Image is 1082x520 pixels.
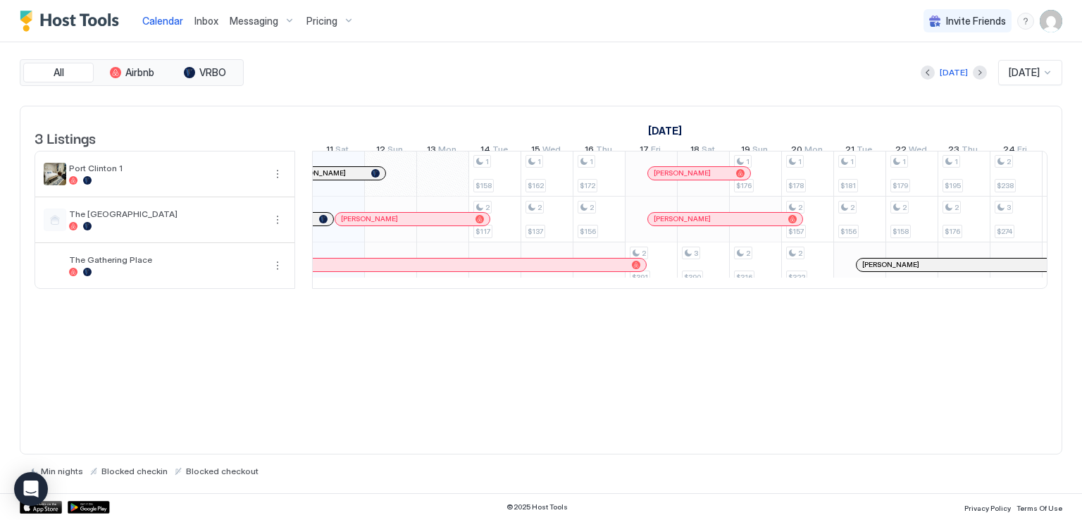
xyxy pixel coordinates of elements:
span: [PERSON_NAME] [341,214,398,223]
span: 1 [485,157,489,166]
a: Terms Of Use [1016,500,1062,514]
button: Previous month [921,66,935,80]
span: © 2025 Host Tools [506,502,568,512]
span: 1 [590,157,593,166]
a: October 22, 2025 [892,141,931,161]
span: [PERSON_NAME] [654,214,711,223]
span: 2 [485,203,490,212]
span: 2 [537,203,542,212]
a: App Store [20,501,62,514]
div: Open Intercom Messenger [14,472,48,506]
span: $195 [945,181,961,190]
a: Calendar [142,13,183,28]
span: [DATE] [1009,66,1040,79]
span: 1 [746,157,750,166]
span: $274 [997,227,1012,236]
span: 2 [1007,157,1011,166]
span: 2 [954,203,959,212]
span: 1 [902,157,906,166]
span: $179 [893,181,908,190]
span: [PERSON_NAME] [862,260,919,269]
span: 14 [480,144,490,159]
span: 23 [948,144,959,159]
a: Google Play Store [68,501,110,514]
button: Next month [973,66,987,80]
span: The Gathering Place [69,254,263,265]
span: 17 [640,144,649,159]
span: 3 [1007,203,1011,212]
span: $117 [475,227,490,236]
div: menu [269,166,286,182]
span: Wed [542,144,561,159]
a: October 23, 2025 [945,141,981,161]
span: Mon [804,144,823,159]
span: 1 [537,157,541,166]
span: $181 [840,181,856,190]
span: Wed [909,144,927,159]
div: listing image [44,163,66,185]
span: Mon [438,144,456,159]
span: 2 [642,249,646,258]
span: Messaging [230,15,278,27]
span: Blocked checkin [101,466,168,476]
div: [DATE] [940,66,968,79]
span: 2 [746,249,750,258]
span: 15 [531,144,540,159]
span: $137 [528,227,543,236]
span: 22 [895,144,907,159]
span: $176 [945,227,960,236]
button: More options [269,211,286,228]
a: October 11, 2025 [323,141,352,161]
div: listing image [44,254,66,277]
span: 24 [1003,144,1015,159]
span: $176 [736,181,752,190]
div: tab-group [20,59,244,86]
span: $178 [788,181,804,190]
span: $162 [528,181,544,190]
span: 12 [376,144,385,159]
span: 11 [326,144,333,159]
span: Airbnb [125,66,154,79]
a: October 1, 2025 [645,120,685,141]
a: October 15, 2025 [528,141,564,161]
span: 20 [791,144,802,159]
span: 18 [690,144,699,159]
span: 2 [590,203,594,212]
span: Fri [1017,144,1027,159]
a: Inbox [194,13,218,28]
a: October 14, 2025 [477,141,511,161]
span: Thu [596,144,612,159]
span: [PERSON_NAME] [654,168,711,178]
span: 21 [845,144,854,159]
span: Privacy Policy [964,504,1011,512]
span: [PERSON_NAME] [289,168,346,178]
span: 2 [798,249,802,258]
span: All [54,66,64,79]
span: 2 [902,203,907,212]
span: Invite Friends [946,15,1006,27]
span: 13 [427,144,436,159]
a: October 13, 2025 [423,141,460,161]
a: Privacy Policy [964,500,1011,514]
div: menu [269,257,286,274]
button: All [23,63,94,82]
span: 16 [585,144,594,159]
span: 1 [954,157,958,166]
span: Terms Of Use [1016,504,1062,512]
button: More options [269,166,286,182]
span: $157 [788,227,804,236]
span: Port Clinton 1 [69,163,263,173]
a: October 12, 2025 [373,141,406,161]
button: More options [269,257,286,274]
span: $390 [684,273,701,282]
a: October 24, 2025 [1000,141,1031,161]
div: menu [269,211,286,228]
a: October 18, 2025 [687,141,719,161]
span: Blocked checkout [186,466,259,476]
span: Sat [335,144,349,159]
span: $156 [580,227,596,236]
a: October 17, 2025 [636,141,664,161]
span: $238 [997,181,1014,190]
div: User profile [1040,10,1062,32]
